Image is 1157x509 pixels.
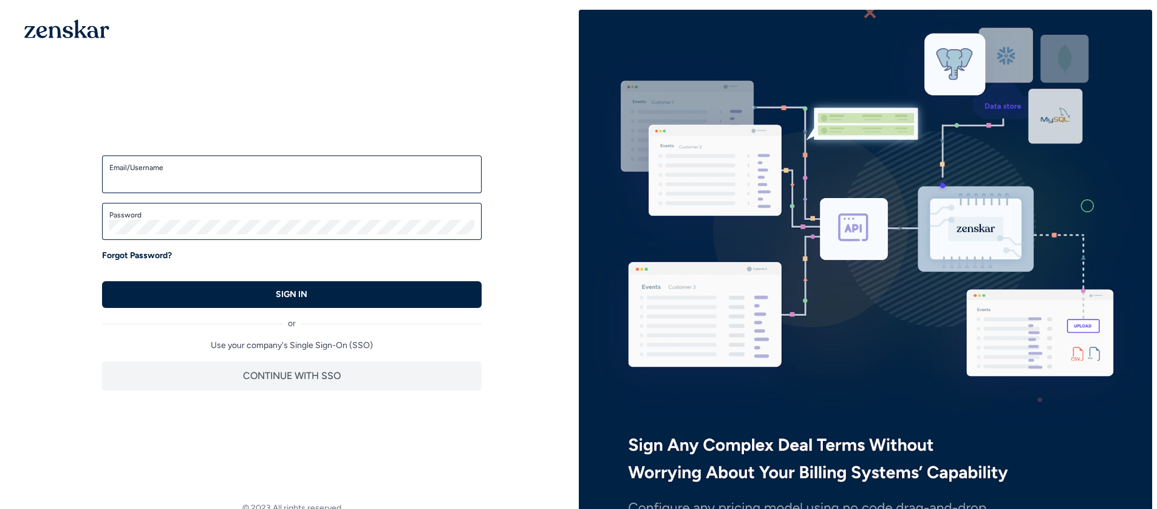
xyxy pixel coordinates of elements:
[102,250,172,262] a: Forgot Password?
[102,340,482,352] p: Use your company's Single Sign-On (SSO)
[276,289,307,301] p: SIGN IN
[109,210,474,220] label: Password
[102,281,482,308] button: SIGN IN
[102,308,482,330] div: or
[24,19,109,38] img: 1OGAJ2xQqyY4LXKgY66KYq0eOWRCkrZdAb3gUhuVAqdWPZE9SRJmCz+oDMSn4zDLXe31Ii730ItAGKgCKgCCgCikA4Av8PJUP...
[102,361,482,391] button: CONTINUE WITH SSO
[109,163,474,173] label: Email/Username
